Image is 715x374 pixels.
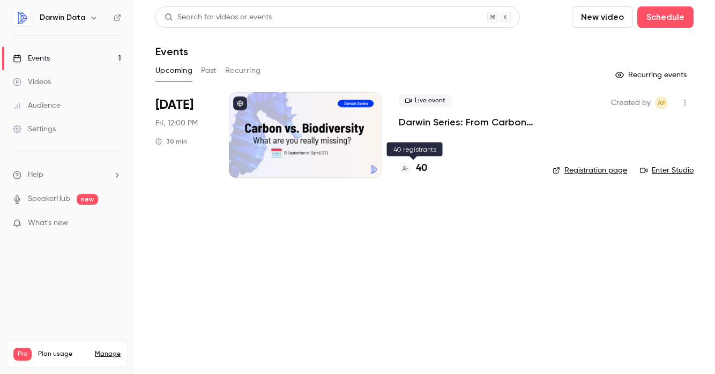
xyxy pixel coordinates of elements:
div: Search for videos or events [165,12,272,23]
span: Fri, 12:00 PM [155,118,198,129]
span: Live event [399,94,452,107]
span: new [77,194,98,205]
div: Videos [13,77,51,87]
div: Settings [13,124,56,134]
span: Pro [13,348,32,361]
h6: Darwin Data [40,12,85,23]
span: Help [28,169,43,181]
h4: 40 [416,161,427,176]
button: Upcoming [155,62,192,79]
div: Events [13,53,50,64]
div: 30 min [155,137,187,146]
div: Sep 12 Fri, 12:00 PM (Europe/Paris) [155,92,212,178]
span: Created by [611,96,651,109]
li: help-dropdown-opener [13,169,121,181]
a: Registration page [553,165,627,176]
span: What's new [28,218,68,229]
a: Manage [95,350,121,358]
img: Darwin Data [13,9,31,26]
span: AF [658,96,665,109]
button: Past [201,62,217,79]
div: Audience [13,100,61,111]
button: New video [572,6,633,28]
button: Schedule [637,6,694,28]
a: Enter Studio [640,165,694,176]
a: 40 [399,161,427,176]
a: Darwin Series: From Carbon to Biodiversity [399,116,535,129]
span: Plan usage [38,350,88,358]
button: Recurring events [610,66,694,84]
button: Recurring [225,62,261,79]
h1: Events [155,45,188,58]
span: Aurore Falque-Pierrotin [655,96,668,109]
span: [DATE] [155,96,193,114]
a: SpeakerHub [28,193,70,205]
